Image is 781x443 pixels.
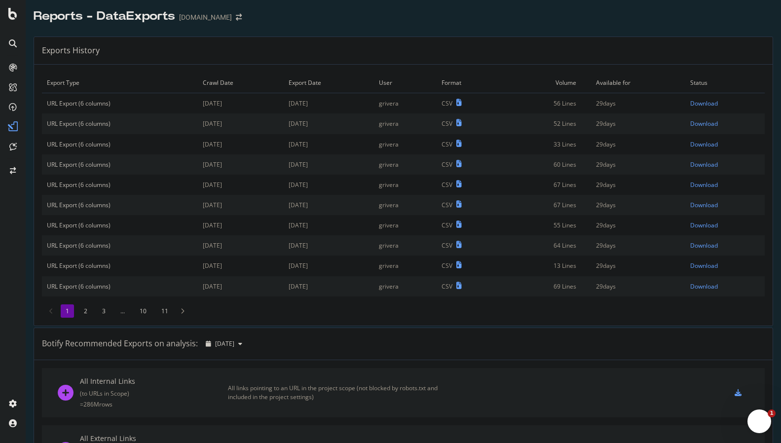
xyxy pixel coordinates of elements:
td: grivera [374,215,437,235]
td: 29 days [591,256,685,276]
a: Download [690,201,760,209]
a: Download [690,140,760,148]
td: 29 days [591,113,685,134]
td: Status [685,73,765,93]
td: 33 Lines [501,134,591,154]
td: [DATE] [198,154,284,175]
div: arrow-right-arrow-left [236,14,242,21]
td: [DATE] [284,175,374,195]
td: [DATE] [284,195,374,215]
div: URL Export (6 columns) [47,282,193,291]
td: grivera [374,134,437,154]
td: [DATE] [198,195,284,215]
div: Exports History [42,45,100,56]
div: Download [690,181,718,189]
div: All links pointing to an URL in the project scope (not blocked by robots.txt and included in the ... [228,384,450,402]
div: CSV [442,160,452,169]
td: 67 Lines [501,175,591,195]
td: 55 Lines [501,215,591,235]
td: Crawl Date [198,73,284,93]
td: [DATE] [284,134,374,154]
div: Download [690,282,718,291]
div: [DOMAIN_NAME] [179,12,232,22]
td: Format [437,73,501,93]
td: 67 Lines [501,195,591,215]
td: Export Date [284,73,374,93]
div: = 286M rows [80,400,228,408]
li: 3 [97,304,111,318]
a: Download [690,181,760,189]
td: 29 days [591,276,685,296]
div: Download [690,160,718,169]
div: Reports - DataExports [34,8,175,25]
td: [DATE] [284,235,374,256]
td: [DATE] [284,113,374,134]
div: CSV [442,261,452,270]
td: [DATE] [198,235,284,256]
iframe: Intercom live chat [747,409,771,433]
td: [DATE] [198,215,284,235]
div: URL Export (6 columns) [47,99,193,108]
td: grivera [374,276,437,296]
td: Export Type [42,73,198,93]
span: 2025 Aug. 3rd [215,339,234,348]
div: Download [690,261,718,270]
div: csv-export [735,389,742,396]
td: [DATE] [284,93,374,114]
div: Download [690,140,718,148]
div: Botify Recommended Exports on analysis: [42,338,198,349]
li: 1 [61,304,74,318]
td: [DATE] [198,113,284,134]
td: grivera [374,154,437,175]
td: Volume [501,73,591,93]
a: Download [690,241,760,250]
td: 60 Lines [501,154,591,175]
td: grivera [374,195,437,215]
td: grivera [374,235,437,256]
td: [DATE] [198,256,284,276]
td: [DATE] [284,154,374,175]
td: [DATE] [198,134,284,154]
div: CSV [442,99,452,108]
td: 29 days [591,93,685,114]
td: 52 Lines [501,113,591,134]
div: URL Export (6 columns) [47,181,193,189]
div: CSV [442,140,452,148]
div: URL Export (6 columns) [47,201,193,209]
div: CSV [442,282,452,291]
td: [DATE] [284,276,374,296]
td: [DATE] [198,175,284,195]
td: grivera [374,113,437,134]
td: 29 days [591,134,685,154]
a: Download [690,119,760,128]
li: 11 [156,304,173,318]
a: Download [690,261,760,270]
div: Download [690,99,718,108]
div: CSV [442,221,452,229]
div: Download [690,241,718,250]
td: grivera [374,256,437,276]
div: URL Export (6 columns) [47,261,193,270]
div: CSV [442,201,452,209]
div: All Internal Links [80,376,228,386]
div: URL Export (6 columns) [47,221,193,229]
div: ( to URLs in Scope ) [80,389,228,398]
div: Download [690,119,718,128]
li: 2 [79,304,92,318]
td: 29 days [591,215,685,235]
div: CSV [442,119,452,128]
a: Download [690,221,760,229]
li: ... [115,304,130,318]
div: URL Export (6 columns) [47,119,193,128]
td: 13 Lines [501,256,591,276]
td: 56 Lines [501,93,591,114]
td: 29 days [591,195,685,215]
td: [DATE] [198,93,284,114]
td: Available for [591,73,685,93]
td: 29 days [591,175,685,195]
td: grivera [374,175,437,195]
div: Download [690,221,718,229]
div: CSV [442,181,452,189]
td: [DATE] [284,215,374,235]
a: Download [690,282,760,291]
